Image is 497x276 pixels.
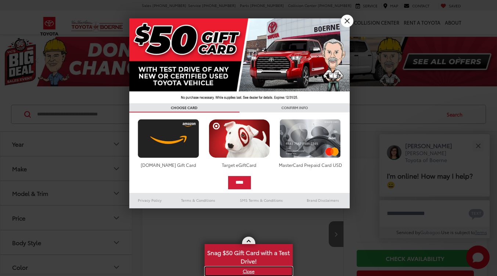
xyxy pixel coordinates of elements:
[296,196,350,205] a: Brand Disclaimers
[136,162,201,168] div: [DOMAIN_NAME] Gift Card
[240,103,350,112] h3: CONFIRM INFO
[205,245,292,267] span: Snag $50 Gift Card with a Test Drive!
[170,196,226,205] a: Terms & Conditions
[227,196,296,205] a: SMS Terms & Conditions
[278,162,343,168] div: MasterCard Prepaid Card USD
[129,103,240,112] h3: CHOOSE CARD
[278,119,343,158] img: mastercard.png
[207,119,272,158] img: targetcard.png
[136,119,201,158] img: amazoncard.png
[129,196,170,205] a: Privacy Policy
[129,18,350,103] img: 42635_top_851395.jpg
[207,162,272,168] div: Target eGiftCard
